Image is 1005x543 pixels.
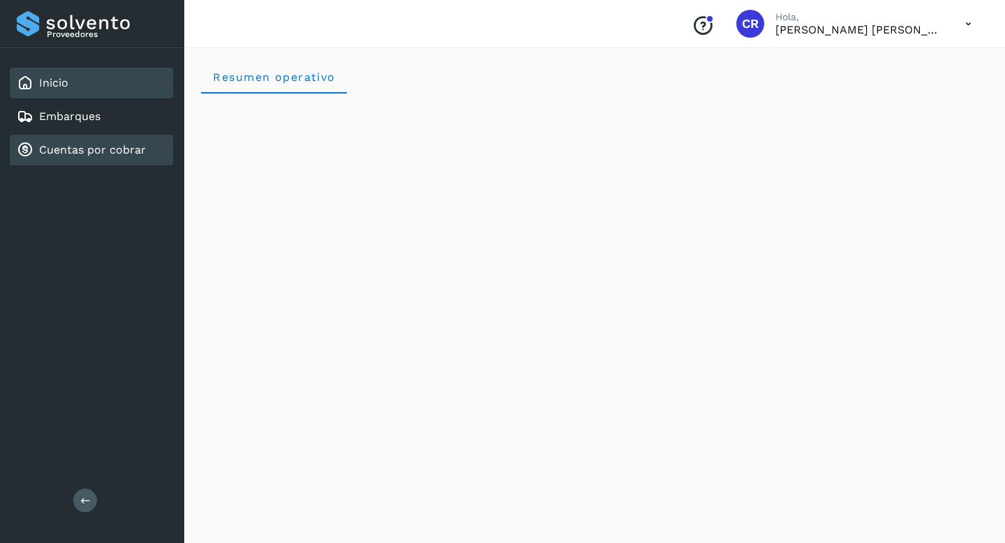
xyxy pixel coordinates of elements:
div: Embarques [10,101,173,132]
a: Embarques [39,110,100,123]
a: Inicio [39,76,68,89]
div: Inicio [10,68,173,98]
p: Hola, [775,11,943,23]
a: Cuentas por cobrar [39,143,146,156]
div: Cuentas por cobrar [10,135,173,165]
p: Proveedores [47,29,167,39]
span: Resumen operativo [212,70,336,84]
p: CARLOS RODOLFO BELLI PEDRAZA [775,23,943,36]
